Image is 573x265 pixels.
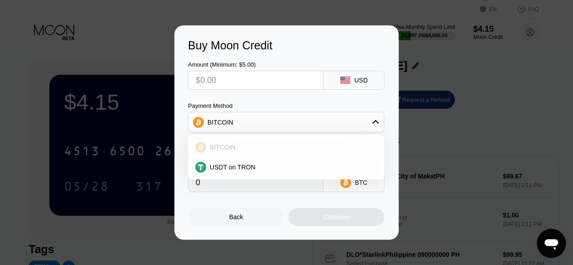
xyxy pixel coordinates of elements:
[188,113,384,131] div: BITCOIN
[537,229,566,258] iframe: Button to launch messaging window
[207,119,233,126] div: BITCOIN
[229,213,243,221] div: Back
[355,179,367,186] div: BTC
[188,208,284,226] div: Back
[196,71,316,89] input: $0.00
[210,164,255,171] span: USDT on TRON
[191,158,381,176] div: USDT on TRON
[210,144,236,151] span: BITCOIN
[191,138,381,156] div: BITCOIN
[188,39,385,52] div: Buy Moon Credit
[188,102,384,109] div: Payment Method
[188,61,323,68] div: Amount (Minimum: $5.00)
[354,77,368,84] div: USD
